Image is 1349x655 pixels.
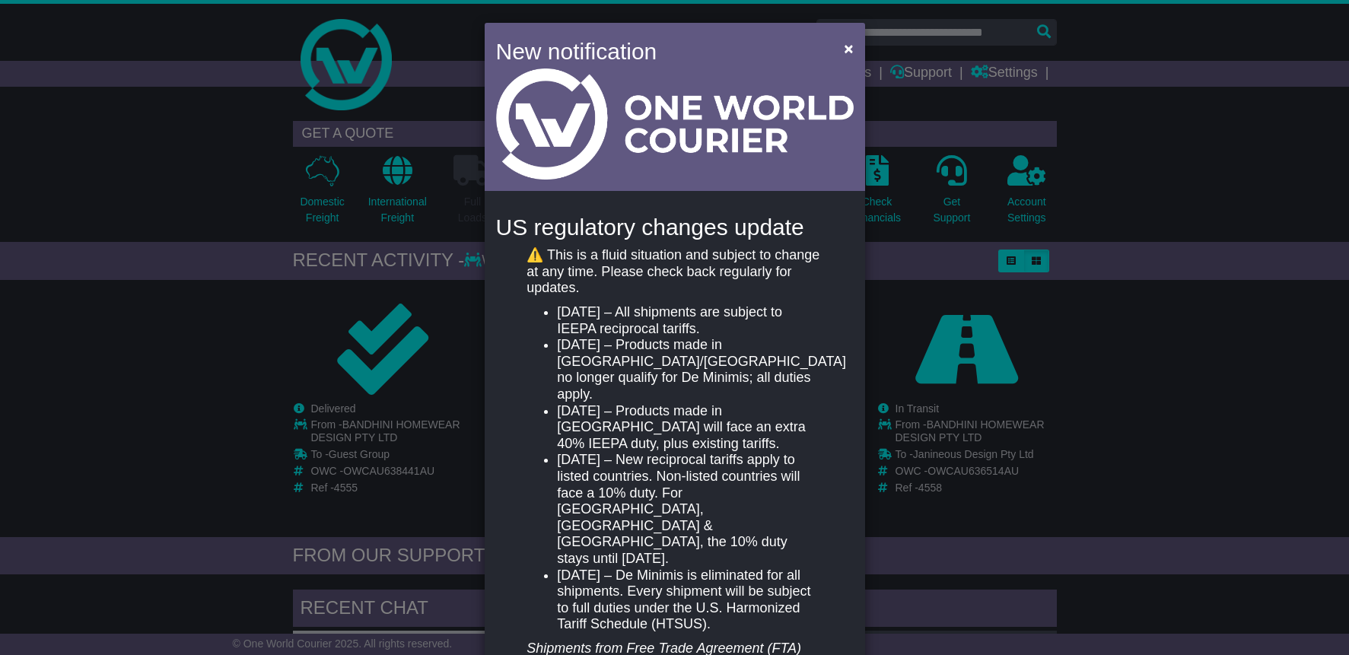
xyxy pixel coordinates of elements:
li: [DATE] – All shipments are subject to IEEPA reciprocal tariffs. [557,304,822,337]
img: Light [496,68,854,180]
h4: New notification [496,34,822,68]
p: ⚠️ This is a fluid situation and subject to change at any time. Please check back regularly for u... [527,247,822,297]
li: [DATE] – Products made in [GEOGRAPHIC_DATA] will face an extra 40% IEEPA duty, plus existing tari... [557,403,822,453]
li: [DATE] – Products made in [GEOGRAPHIC_DATA]/[GEOGRAPHIC_DATA] no longer qualify for De Minimis; a... [557,337,822,402]
h4: US regulatory changes update [496,215,854,240]
li: [DATE] – New reciprocal tariffs apply to listed countries. Non-listed countries will face a 10% d... [557,452,822,567]
button: Close [836,33,861,64]
span: × [844,40,853,57]
li: [DATE] – De Minimis is eliminated for all shipments. Every shipment will be subject to full dutie... [557,568,822,633]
